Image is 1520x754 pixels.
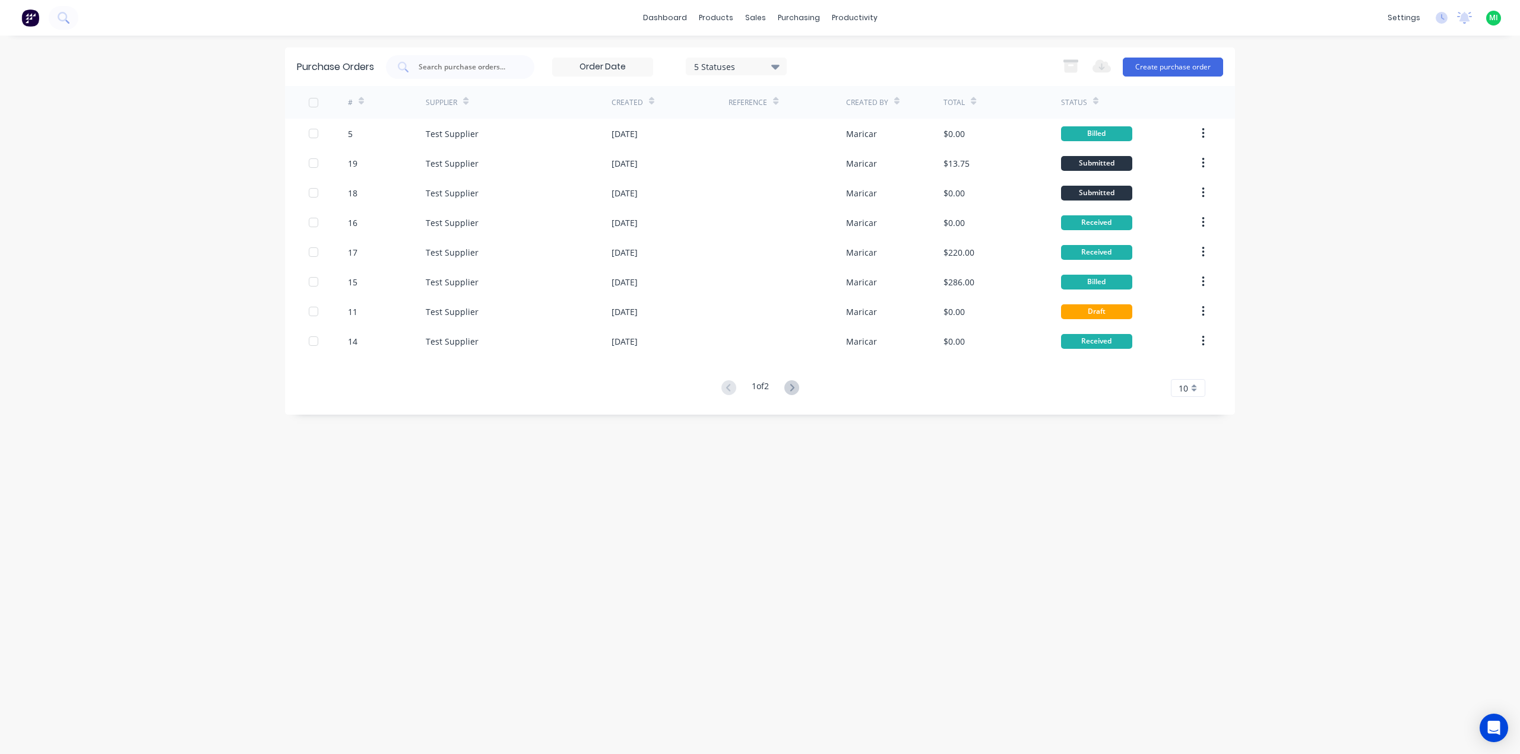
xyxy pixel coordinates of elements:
div: Maricar [846,335,877,348]
div: [DATE] [612,335,638,348]
div: 1 of 2 [752,380,769,397]
div: Test Supplier [426,335,479,348]
div: [DATE] [612,157,638,170]
div: products [693,9,739,27]
div: productivity [826,9,883,27]
input: Order Date [553,58,653,76]
div: Status [1061,97,1087,108]
div: Open Intercom Messenger [1480,714,1508,742]
div: 5 Statuses [694,60,779,72]
div: $286.00 [943,276,974,288]
div: [DATE] [612,306,638,318]
div: Test Supplier [426,128,479,140]
div: purchasing [772,9,826,27]
div: # [348,97,353,108]
div: $0.00 [943,217,965,229]
div: Submitted [1061,156,1132,171]
div: Test Supplier [426,217,479,229]
div: Test Supplier [426,187,479,199]
div: Received [1061,245,1132,260]
div: Test Supplier [426,246,479,259]
div: Billed [1061,275,1132,289]
div: Draft [1061,304,1132,319]
div: Reference [729,97,767,108]
div: Submitted [1061,186,1132,201]
div: 5 [348,128,353,140]
div: [DATE] [612,276,638,288]
div: 15 [348,276,357,288]
div: Created By [846,97,888,108]
img: Factory [21,9,39,27]
div: Maricar [846,246,877,259]
div: sales [739,9,772,27]
div: 11 [348,306,357,318]
div: Maricar [846,128,877,140]
div: Received [1061,334,1132,349]
span: 10 [1179,382,1188,395]
button: Create purchase order [1123,58,1223,77]
div: $13.75 [943,157,970,170]
div: Purchase Orders [297,60,374,74]
input: Search purchase orders... [417,61,516,73]
div: Supplier [426,97,457,108]
div: Test Supplier [426,276,479,288]
div: [DATE] [612,187,638,199]
div: $0.00 [943,128,965,140]
div: Received [1061,215,1132,230]
div: $0.00 [943,306,965,318]
div: 16 [348,217,357,229]
div: Maricar [846,187,877,199]
span: MI [1489,12,1498,23]
div: $0.00 [943,187,965,199]
div: Maricar [846,217,877,229]
div: Test Supplier [426,306,479,318]
div: Maricar [846,157,877,170]
div: Billed [1061,126,1132,141]
div: $220.00 [943,246,974,259]
div: 18 [348,187,357,199]
div: $0.00 [943,335,965,348]
div: Maricar [846,276,877,288]
div: 19 [348,157,357,170]
div: [DATE] [612,217,638,229]
div: Total [943,97,965,108]
div: Test Supplier [426,157,479,170]
div: Maricar [846,306,877,318]
div: [DATE] [612,128,638,140]
div: 14 [348,335,357,348]
div: Created [612,97,643,108]
a: dashboard [637,9,693,27]
div: settings [1382,9,1426,27]
div: [DATE] [612,246,638,259]
div: 17 [348,246,357,259]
